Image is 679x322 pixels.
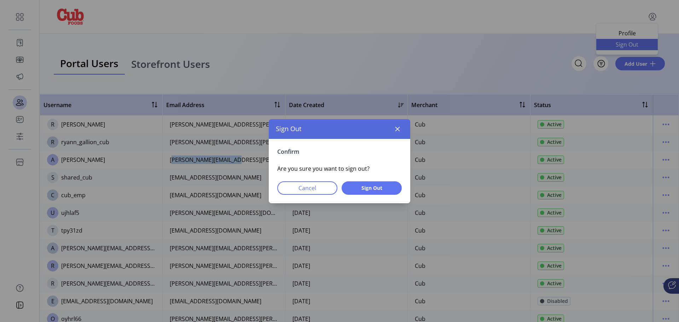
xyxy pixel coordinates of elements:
[277,164,402,173] p: Are you sure you want to sign out?
[286,184,328,192] span: Cancel
[277,181,337,195] button: Cancel
[277,147,402,156] p: Confirm
[276,124,301,134] span: Sign Out
[351,184,393,192] span: Sign Out
[342,181,402,195] button: Sign Out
